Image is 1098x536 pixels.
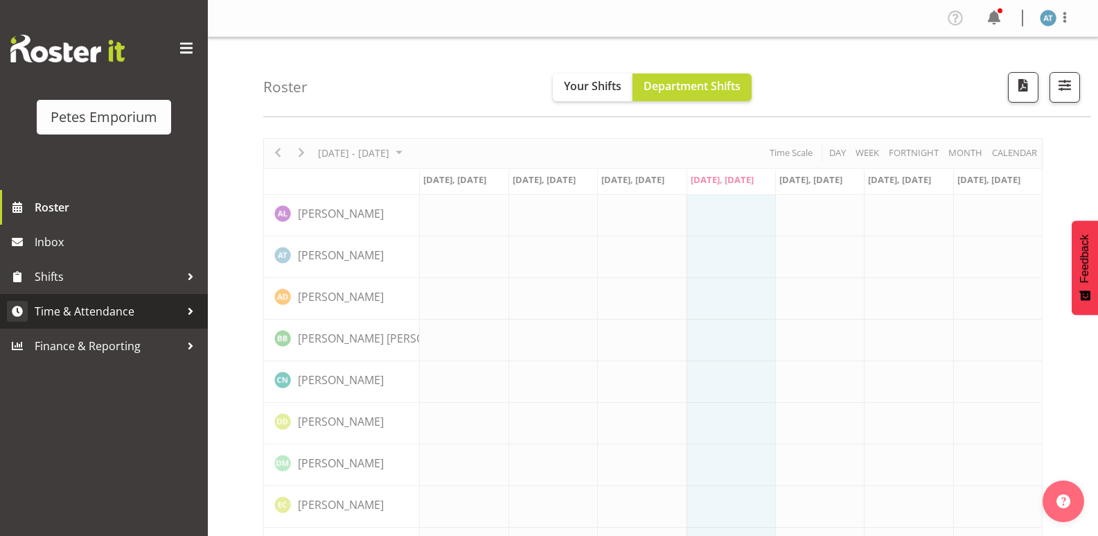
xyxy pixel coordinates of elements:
[644,78,741,94] span: Department Shifts
[35,301,180,322] span: Time & Attendance
[35,336,180,356] span: Finance & Reporting
[1040,10,1056,26] img: alex-micheal-taniwha5364.jpg
[1056,494,1070,508] img: help-xxl-2.png
[263,79,308,95] h4: Roster
[35,197,201,218] span: Roster
[1079,234,1091,283] span: Feedback
[632,74,752,101] button: Department Shifts
[1008,72,1038,103] button: Download a PDF of the roster according to the set date range.
[553,74,632,101] button: Your Shifts
[51,107,157,128] div: Petes Emporium
[1050,72,1080,103] button: Filter Shifts
[10,35,125,62] img: Rosterit website logo
[35,266,180,287] span: Shifts
[35,232,201,252] span: Inbox
[1072,221,1098,315] button: Feedback - Show survey
[564,78,621,94] span: Your Shifts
